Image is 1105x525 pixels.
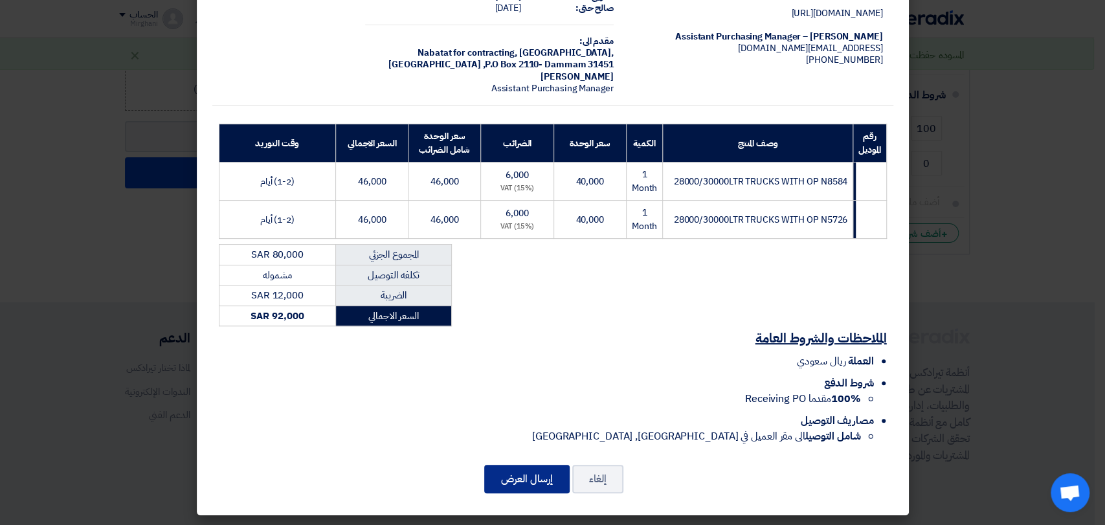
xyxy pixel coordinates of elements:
td: SAR 80,000 [219,245,336,265]
span: 28000/30000LTR TRUCKS WITH OP N5726 [674,213,848,227]
th: سعر الوحدة [553,124,626,162]
span: 46,000 [358,175,386,188]
span: 40,000 [575,175,603,188]
strong: صالح حتى: [575,1,614,15]
span: 46,000 [430,175,458,188]
span: Nabatat for contracting, [418,46,517,60]
div: Open chat [1051,473,1089,512]
li: الى مقر العميل في [GEOGRAPHIC_DATA], [GEOGRAPHIC_DATA] [219,429,861,444]
div: (15%) VAT [486,183,548,194]
th: الضرائب [481,124,553,162]
span: (1-2) أيام [260,213,295,227]
th: وقت التوريد [219,124,336,162]
th: السعر الاجمالي [336,124,408,162]
span: [DOMAIN_NAME][URL] [791,6,882,20]
th: رقم الموديل [853,124,886,162]
span: مقدما Receiving PO [745,391,861,407]
span: SAR 12,000 [251,288,304,302]
span: 6,000 [506,207,529,220]
div: (15%) VAT [486,221,548,232]
td: المجموع الجزئي [336,245,451,265]
span: مصاريف التوصيل [801,413,874,429]
span: [PHONE_NUMBER] [806,53,883,67]
th: وصف المنتج [663,124,853,162]
span: [GEOGRAPHIC_DATA], [GEOGRAPHIC_DATA] ,P.O Box 2110- Dammam 31451 [388,46,614,71]
strong: شامل التوصيل [805,429,861,444]
strong: 100% [831,391,861,407]
span: 46,000 [358,213,386,227]
span: 28000/30000LTR TRUCKS WITH OP N8584 [674,175,848,188]
th: الكمية [626,124,663,162]
span: 40,000 [575,213,603,227]
span: 1 Month [632,206,658,233]
span: [EMAIL_ADDRESS][DOMAIN_NAME] [738,41,882,55]
span: 46,000 [430,213,458,227]
span: Assistant Purchasing Manager [491,82,614,95]
td: السعر الاجمالي [336,306,451,326]
div: [PERSON_NAME] – Assistant Purchasing Manager [634,31,883,43]
span: [PERSON_NAME] [541,70,614,84]
span: شروط الدفع [823,375,873,391]
span: 6,000 [506,168,529,182]
span: مشموله [263,268,291,282]
button: إرسال العرض [484,465,570,493]
button: إلغاء [572,465,623,493]
span: (1-2) أيام [260,175,295,188]
strong: مقدم الى: [579,34,614,48]
strong: SAR 92,000 [251,309,304,323]
span: ريال سعودي [797,353,845,369]
span: [DATE] [495,1,520,15]
td: تكلفه التوصيل [336,265,451,285]
td: الضريبة [336,285,451,306]
u: الملاحظات والشروط العامة [755,328,887,348]
span: 1 Month [632,168,658,195]
span: العملة [848,353,873,369]
th: سعر الوحدة شامل الضرائب [408,124,481,162]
